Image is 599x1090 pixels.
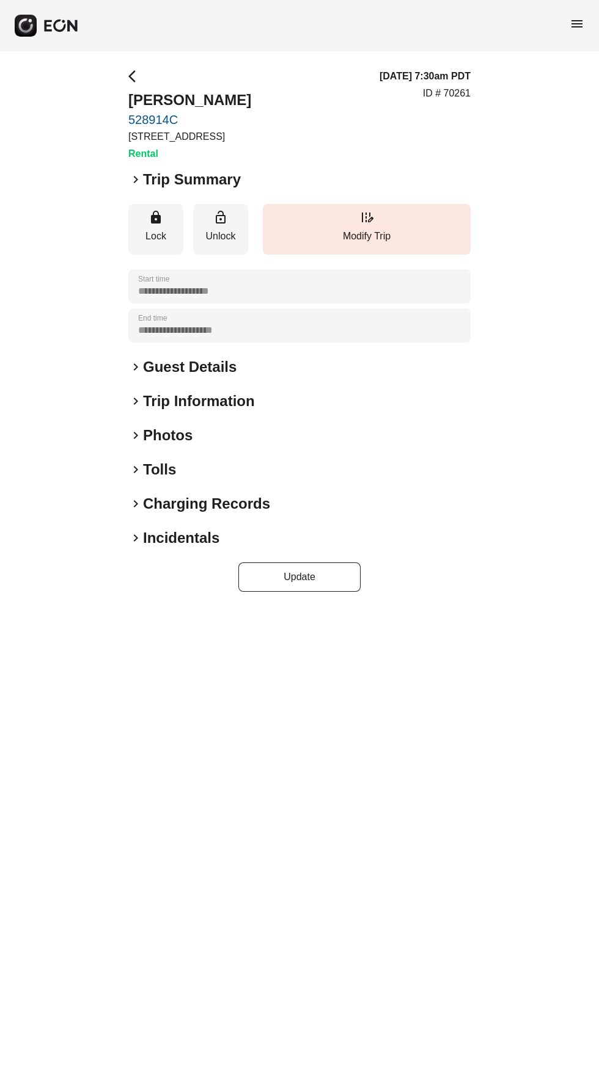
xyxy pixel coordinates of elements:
button: Lock [128,204,183,255]
h3: Rental [128,147,251,161]
span: keyboard_arrow_right [128,496,143,511]
span: arrow_back_ios [128,69,143,84]
p: Lock [134,229,177,244]
p: Unlock [199,229,242,244]
button: Unlock [193,204,248,255]
span: keyboard_arrow_right [128,172,143,187]
a: 528914C [128,112,251,127]
p: [STREET_ADDRESS] [128,129,251,144]
span: keyboard_arrow_right [128,360,143,374]
h2: Trip Summary [143,170,241,189]
h2: Incidentals [143,528,219,548]
h2: [PERSON_NAME] [128,90,251,110]
span: menu [570,16,584,31]
h2: Guest Details [143,357,237,377]
span: keyboard_arrow_right [128,428,143,443]
h2: Tolls [143,460,176,479]
span: keyboard_arrow_right [128,394,143,409]
p: Modify Trip [269,229,465,244]
span: keyboard_arrow_right [128,531,143,545]
h2: Charging Records [143,494,270,514]
span: lock_open [213,210,228,225]
button: Modify Trip [263,204,471,255]
p: ID # 70261 [423,86,471,101]
button: Update [238,562,361,592]
h2: Trip Information [143,391,255,411]
h3: [DATE] 7:30am PDT [380,69,471,84]
span: lock [149,210,163,225]
span: keyboard_arrow_right [128,462,143,477]
span: edit_road [359,210,374,225]
h2: Photos [143,426,193,445]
